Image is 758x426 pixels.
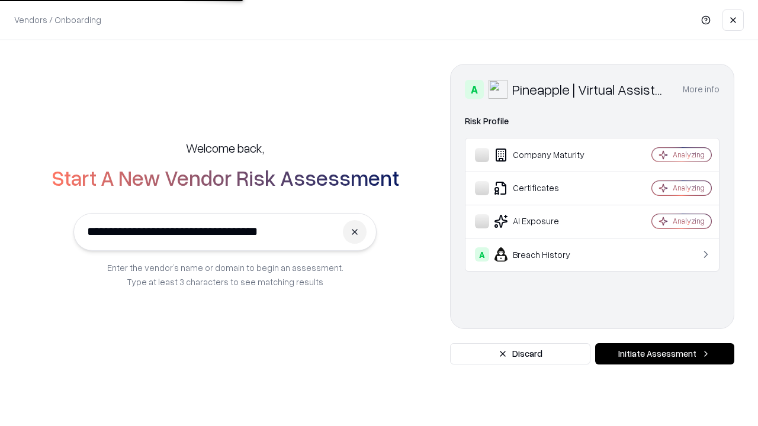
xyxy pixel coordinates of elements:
[107,260,343,289] p: Enter the vendor’s name or domain to begin an assessment. Type at least 3 characters to see match...
[595,343,734,364] button: Initiate Assessment
[489,80,508,99] img: Pineapple | Virtual Assistant Agency
[450,343,590,364] button: Discard
[475,214,616,228] div: AI Exposure
[475,247,616,262] div: Breach History
[475,181,616,195] div: Certificates
[465,114,720,128] div: Risk Profile
[673,216,705,226] div: Analyzing
[465,80,484,99] div: A
[475,247,489,262] div: A
[673,183,705,193] div: Analyzing
[475,148,616,162] div: Company Maturity
[14,14,101,26] p: Vendors / Onboarding
[186,140,264,156] h5: Welcome back,
[512,80,669,99] div: Pineapple | Virtual Assistant Agency
[52,166,399,189] h2: Start A New Vendor Risk Assessment
[683,79,720,100] button: More info
[673,150,705,160] div: Analyzing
